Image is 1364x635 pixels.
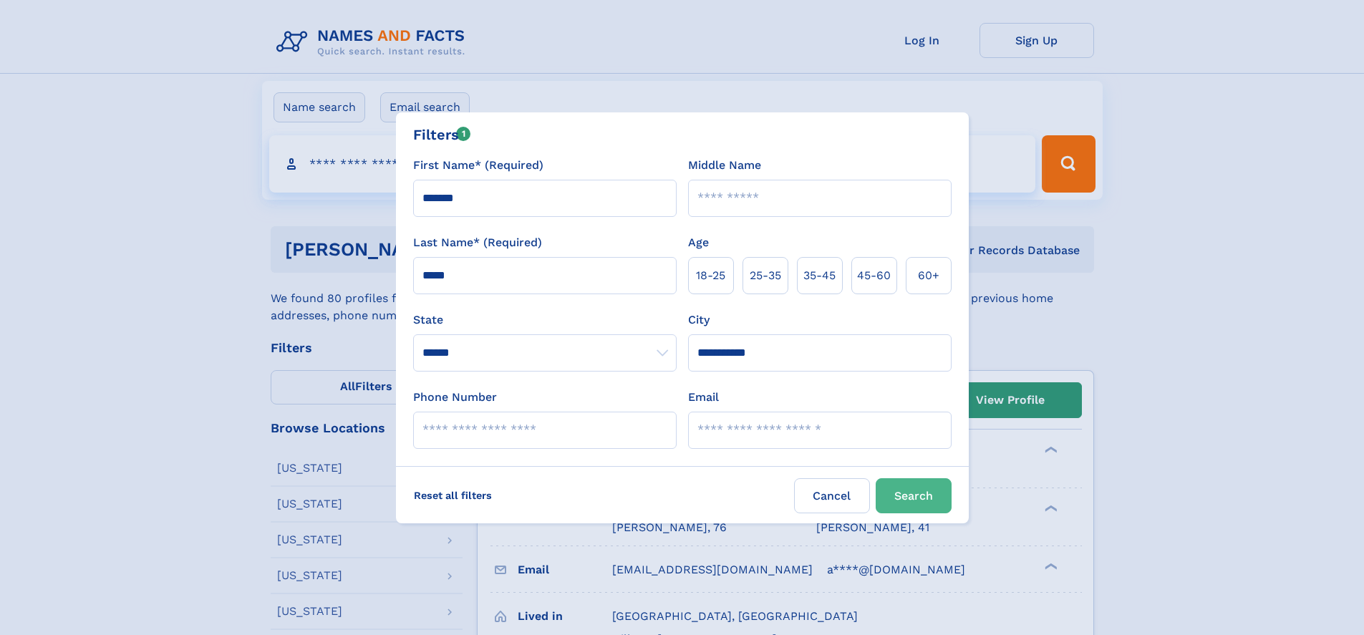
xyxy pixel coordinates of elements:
[876,478,952,513] button: Search
[413,389,497,406] label: Phone Number
[688,234,709,251] label: Age
[413,311,677,329] label: State
[413,157,543,174] label: First Name* (Required)
[750,267,781,284] span: 25‑35
[803,267,836,284] span: 35‑45
[696,267,725,284] span: 18‑25
[405,478,501,513] label: Reset all filters
[794,478,870,513] label: Cancel
[688,389,719,406] label: Email
[413,124,471,145] div: Filters
[688,311,710,329] label: City
[857,267,891,284] span: 45‑60
[413,234,542,251] label: Last Name* (Required)
[688,157,761,174] label: Middle Name
[918,267,939,284] span: 60+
